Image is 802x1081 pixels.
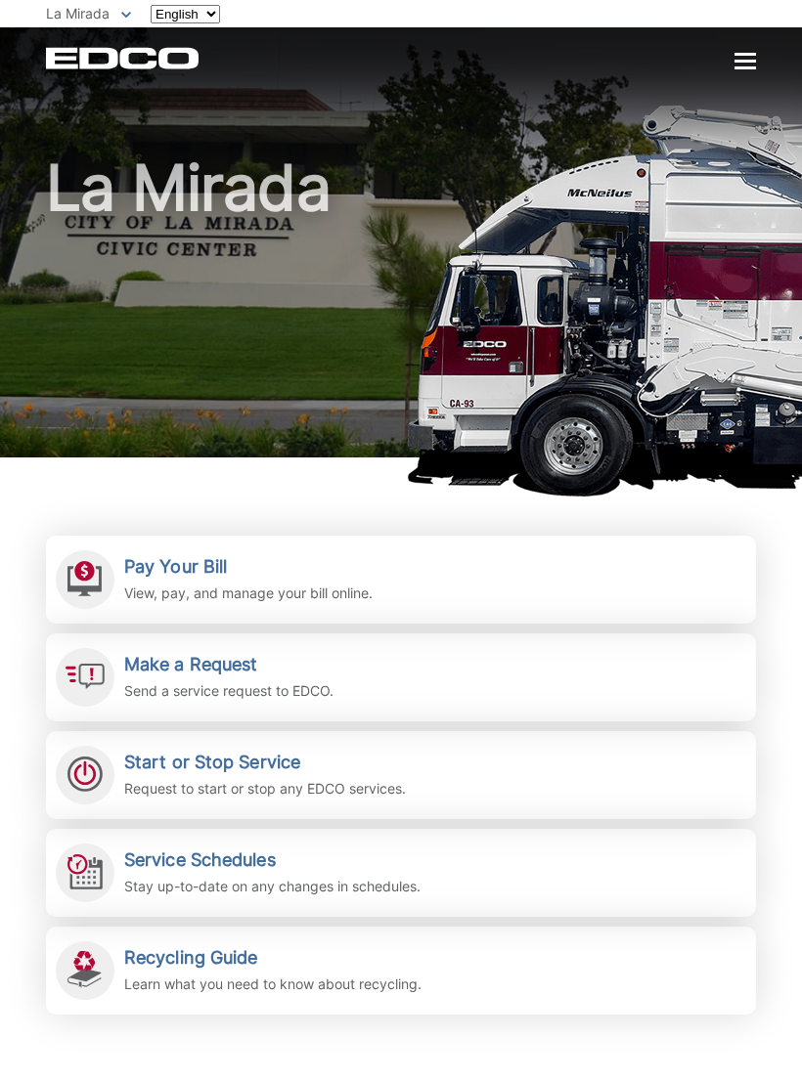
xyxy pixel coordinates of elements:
[124,849,421,871] h2: Service Schedules
[124,583,373,604] p: View, pay, and manage your bill online.
[124,752,406,773] h2: Start or Stop Service
[124,654,334,675] h2: Make a Request
[46,47,201,69] a: EDCD logo. Return to the homepage.
[46,633,756,721] a: Make a Request Send a service request to EDCO.
[46,829,756,917] a: Service Schedules Stay up-to-date on any changes in schedules.
[124,876,421,897] p: Stay up-to-date on any changes in schedules.
[46,536,756,624] a: Pay Your Bill View, pay, and manage your bill online.
[46,927,756,1015] a: Recycling Guide Learn what you need to know about recycling.
[124,556,373,578] h2: Pay Your Bill
[124,680,334,702] p: Send a service request to EDCO.
[46,5,110,22] span: La Mirada
[124,947,422,969] h2: Recycling Guide
[124,973,422,995] p: Learn what you need to know about recycling.
[151,5,220,23] select: Select a language
[124,778,406,800] p: Request to start or stop any EDCO services.
[46,156,756,466] h1: La Mirada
